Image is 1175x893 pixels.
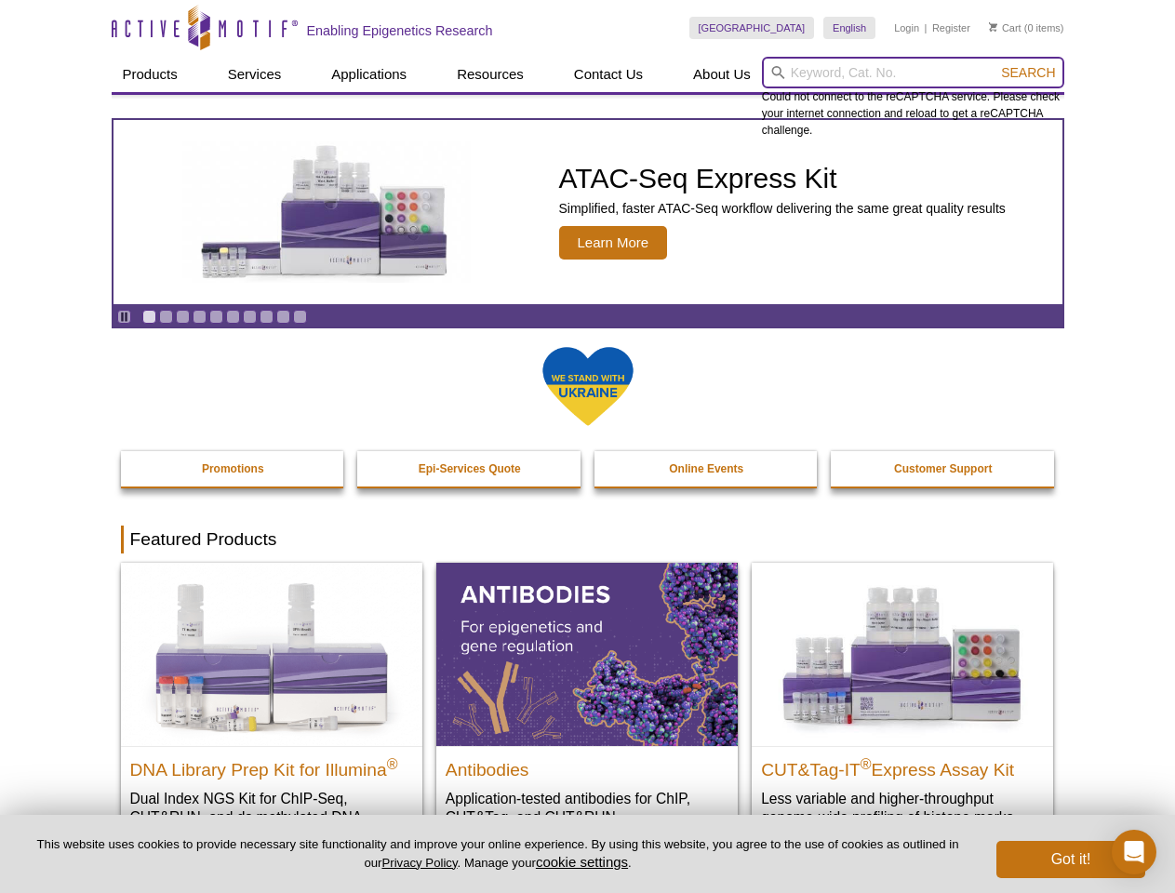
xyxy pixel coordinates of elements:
h2: DNA Library Prep Kit for Illumina [130,752,413,780]
p: This website uses cookies to provide necessary site functionality and improve your online experie... [30,836,966,872]
sup: ® [387,755,398,771]
strong: Promotions [202,462,264,475]
a: Go to slide 3 [176,310,190,324]
img: CUT&Tag-IT® Express Assay Kit [752,563,1053,745]
a: Go to slide 8 [260,310,274,324]
p: Dual Index NGS Kit for ChIP-Seq, CUT&RUN, and ds methylated DNA assays. [130,789,413,846]
h2: Featured Products [121,526,1055,553]
a: Go to slide 7 [243,310,257,324]
a: Go to slide 6 [226,310,240,324]
p: Simplified, faster ATAC-Seq workflow delivering the same great quality results [559,200,1006,217]
a: Go to slide 1 [142,310,156,324]
a: Privacy Policy [381,856,457,870]
a: About Us [682,57,762,92]
button: Search [995,64,1061,81]
sup: ® [861,755,872,771]
a: Login [894,21,919,34]
h2: Antibodies [446,752,728,780]
span: Learn More [559,226,668,260]
li: (0 items) [989,17,1064,39]
a: Register [932,21,970,34]
span: Search [1001,65,1055,80]
h2: CUT&Tag-IT Express Assay Kit [761,752,1044,780]
a: Epi-Services Quote [357,451,582,486]
strong: Online Events [669,462,743,475]
a: Contact Us [563,57,654,92]
a: Go to slide 10 [293,310,307,324]
input: Keyword, Cat. No. [762,57,1064,88]
button: cookie settings [536,854,628,870]
a: Applications [320,57,418,92]
a: [GEOGRAPHIC_DATA] [689,17,815,39]
a: DNA Library Prep Kit for Illumina DNA Library Prep Kit for Illumina® Dual Index NGS Kit for ChIP-... [121,563,422,863]
a: Products [112,57,189,92]
img: Your Cart [989,22,997,32]
a: ATAC-Seq Express Kit ATAC-Seq Express Kit Simplified, faster ATAC-Seq workflow delivering the sam... [113,120,1062,304]
button: Got it! [996,841,1145,878]
a: Customer Support [831,451,1056,486]
a: CUT&Tag-IT® Express Assay Kit CUT&Tag-IT®Express Assay Kit Less variable and higher-throughput ge... [752,563,1053,845]
a: Toggle autoplay [117,310,131,324]
article: ATAC-Seq Express Kit [113,120,1062,304]
strong: Epi-Services Quote [419,462,521,475]
img: ATAC-Seq Express Kit [173,141,480,283]
a: Go to slide 2 [159,310,173,324]
h2: ATAC-Seq Express Kit [559,165,1006,193]
a: Resources [446,57,535,92]
div: Open Intercom Messenger [1112,830,1156,874]
div: Could not connect to the reCAPTCHA service. Please check your internet connection and reload to g... [762,57,1064,139]
a: English [823,17,875,39]
a: Go to slide 9 [276,310,290,324]
a: Cart [989,21,1021,34]
li: | [925,17,928,39]
a: Services [217,57,293,92]
strong: Customer Support [894,462,992,475]
a: Go to slide 5 [209,310,223,324]
p: Less variable and higher-throughput genome-wide profiling of histone marks​. [761,789,1044,827]
a: Go to slide 4 [193,310,207,324]
img: We Stand With Ukraine [541,345,634,428]
p: Application-tested antibodies for ChIP, CUT&Tag, and CUT&RUN. [446,789,728,827]
a: Promotions [121,451,346,486]
a: Online Events [594,451,820,486]
h2: Enabling Epigenetics Research [307,22,493,39]
img: DNA Library Prep Kit for Illumina [121,563,422,745]
a: All Antibodies Antibodies Application-tested antibodies for ChIP, CUT&Tag, and CUT&RUN. [436,563,738,845]
img: All Antibodies [436,563,738,745]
